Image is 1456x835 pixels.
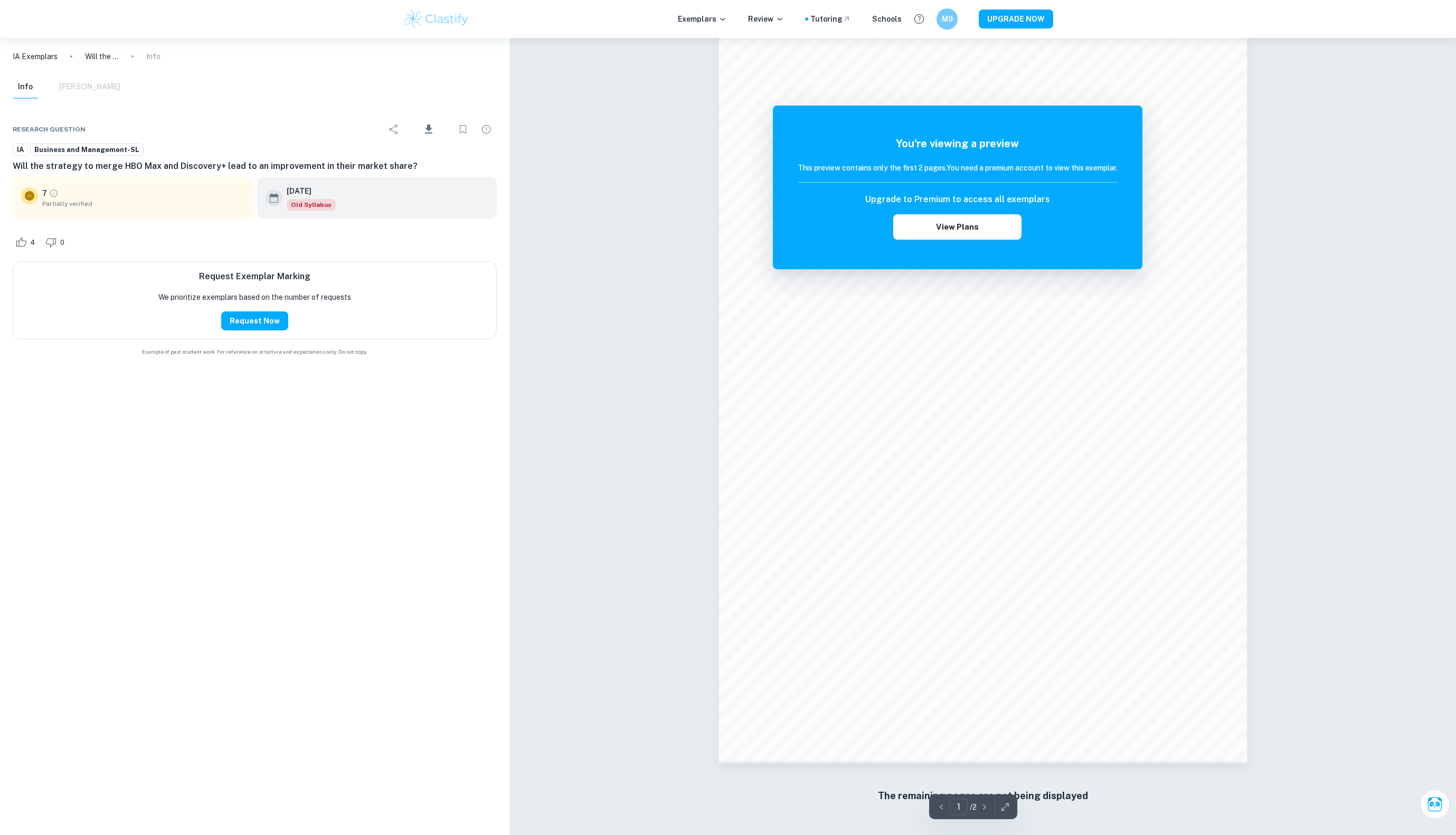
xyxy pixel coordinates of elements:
[13,348,497,356] span: Example of past student work. For reference on structure and expectations only. Do not copy.
[49,188,59,198] a: Grade partially verified
[406,116,450,143] div: Download
[798,136,1118,151] h5: You're viewing a preview
[476,119,497,140] div: Report issue
[287,199,336,211] div: Starting from the May 2024 session, the Business IA requirements have changed. It's OK to refer t...
[865,193,1050,206] h6: Upgrade to Premium to access all exemplars
[1420,790,1450,819] button: Ask Clai
[30,143,144,156] a: Business and Management-SL
[937,8,958,30] button: M9
[42,199,244,208] span: Partially verified
[287,199,336,211] span: Old Syllabus
[158,291,351,303] p: We prioritize exemplars based on the number of requests
[910,10,928,28] button: Help and Feedback
[872,13,902,25] a: Schools
[810,13,851,25] a: Tutoring
[383,119,404,140] div: Share
[221,311,288,330] button: Request Now
[893,214,1021,240] button: View Plans
[403,8,470,30] img: Clastify logo
[740,789,1226,803] h6: The remaining pages are not being displayed
[85,51,119,62] p: Will the strategy to merge HBO Max and Discovery+ lead to an improvement in their market share?
[748,13,784,25] p: Review
[970,801,977,813] p: / 2
[287,185,327,197] h6: [DATE]
[13,125,86,134] span: Research question
[452,119,474,140] div: Bookmark
[13,234,41,251] div: Like
[798,162,1118,174] h6: This preview contains only the first 2 pages. You need a premium account to view this exemplar.
[941,13,953,25] h6: M9
[13,160,497,173] h6: Will the strategy to merge HBO Max and Discovery+ lead to an improvement in their market share?
[43,234,70,251] div: Dislike
[979,10,1053,29] button: UPGRADE NOW
[42,187,47,199] p: 7
[24,238,41,248] span: 4
[678,13,727,25] p: Exemplars
[31,145,143,155] span: Business and Management-SL
[54,238,70,248] span: 0
[146,51,160,62] p: Info
[199,270,310,283] h6: Request Exemplar Marking
[13,75,38,99] button: Info
[13,143,28,156] a: IA
[13,51,58,62] a: IA Exemplars
[13,145,27,155] span: IA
